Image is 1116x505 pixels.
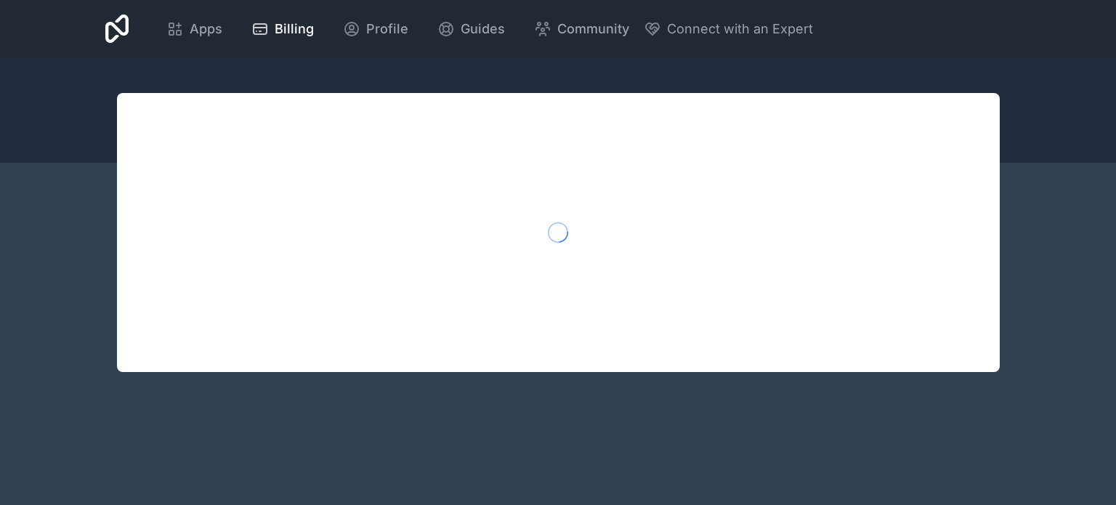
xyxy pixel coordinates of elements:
[426,13,517,45] a: Guides
[275,19,314,39] span: Billing
[331,13,420,45] a: Profile
[667,19,813,39] span: Connect with an Expert
[155,13,234,45] a: Apps
[522,13,641,45] a: Community
[557,19,629,39] span: Community
[190,19,222,39] span: Apps
[366,19,408,39] span: Profile
[240,13,325,45] a: Billing
[461,19,505,39] span: Guides
[644,19,813,39] button: Connect with an Expert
